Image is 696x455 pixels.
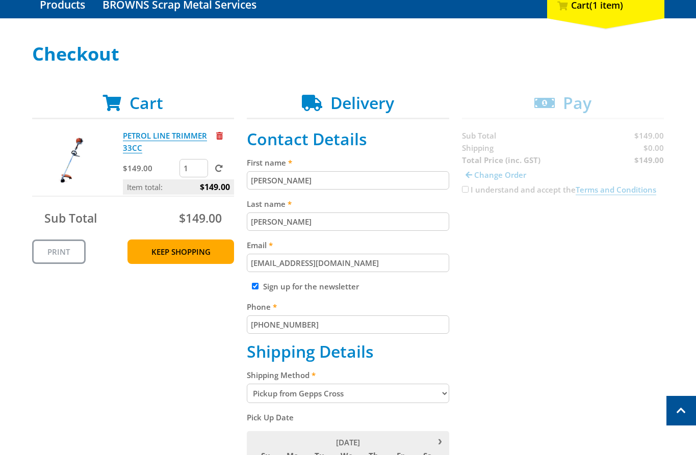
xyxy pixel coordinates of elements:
[247,315,449,334] input: Please enter your telephone number.
[123,162,177,174] p: $149.00
[247,156,449,169] label: First name
[247,369,449,381] label: Shipping Method
[247,212,449,231] input: Please enter your last name.
[42,129,103,191] img: PETROL LINE TRIMMER 33CC
[247,129,449,149] h2: Contact Details
[247,171,449,190] input: Please enter your first name.
[130,92,163,114] span: Cart
[127,239,234,264] a: Keep Shopping
[247,198,449,210] label: Last name
[247,342,449,361] h2: Shipping Details
[200,179,230,195] span: $149.00
[247,411,449,423] label: Pick Up Date
[179,210,222,226] span: $149.00
[123,130,207,153] a: PETROL LINE TRIMMER 33CC
[32,44,664,64] h1: Checkout
[247,239,449,251] label: Email
[32,239,86,264] a: Print
[330,92,394,114] span: Delivery
[123,179,234,195] p: Item total:
[336,437,360,447] span: [DATE]
[247,254,449,272] input: Please enter your email address.
[263,281,359,291] label: Sign up for the newsletter
[44,210,97,226] span: Sub Total
[216,130,223,141] a: Remove from cart
[247,384,449,403] select: Please select a shipping method.
[247,301,449,313] label: Phone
